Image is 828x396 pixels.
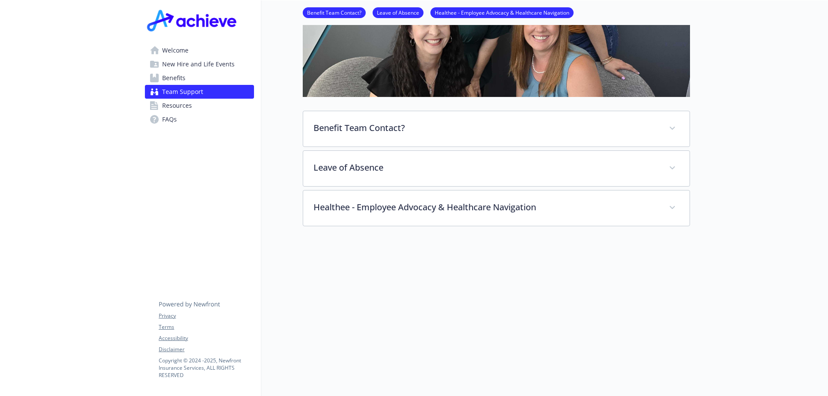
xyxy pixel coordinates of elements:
a: Privacy [159,312,254,320]
a: Terms [159,323,254,331]
a: Benefit Team Contact? [303,8,366,16]
a: Welcome [145,44,254,57]
p: Healthee - Employee Advocacy & Healthcare Navigation [314,201,659,214]
span: Benefits [162,71,185,85]
div: Healthee - Employee Advocacy & Healthcare Navigation [303,190,690,226]
a: Resources [145,99,254,112]
a: Benefits [145,71,254,85]
span: Team Support [162,85,203,99]
a: New Hire and Life Events [145,57,254,71]
p: Benefit Team Contact? [314,122,659,134]
a: Team Support [145,85,254,99]
a: Healthee - Employee Advocacy & Healthcare Navigation [430,8,574,16]
div: Benefit Team Contact? [303,111,690,147]
a: FAQs [145,112,254,126]
span: Resources [162,99,192,112]
a: Leave of Absence [373,8,423,16]
span: New Hire and Life Events [162,57,235,71]
p: Leave of Absence [314,161,659,174]
span: Welcome [162,44,188,57]
p: Copyright © 2024 - 2025 , Newfront Insurance Services, ALL RIGHTS RESERVED [159,357,254,379]
a: Disclaimer [159,346,254,353]
span: FAQs [162,112,177,126]
a: Accessibility [159,334,254,342]
div: Leave of Absence [303,151,690,186]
